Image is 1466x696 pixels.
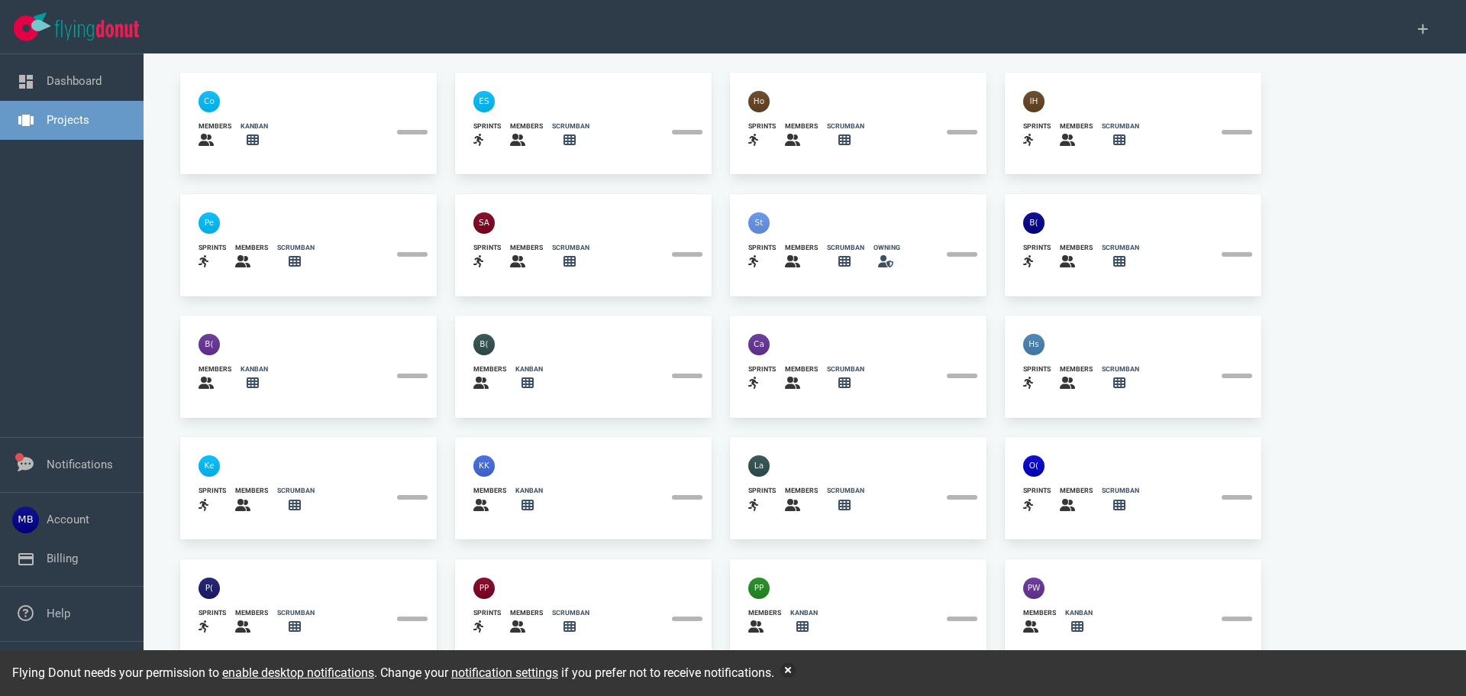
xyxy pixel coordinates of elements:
[510,243,543,271] a: members
[552,608,589,618] div: scrumban
[235,486,268,514] a: members
[748,121,776,150] a: sprints
[235,243,268,271] a: members
[199,608,226,618] div: sprints
[1023,578,1045,599] img: 40
[199,243,226,253] div: sprints
[199,91,220,112] img: 40
[1102,243,1139,253] div: scrumban
[1023,455,1045,477] img: 40
[1060,121,1093,131] div: members
[790,608,818,618] div: kanban
[277,486,315,496] div: scrumban
[827,121,864,131] div: scrumban
[473,486,506,514] a: members
[748,486,776,496] div: sprints
[510,608,543,618] div: members
[1023,608,1056,636] a: members
[12,665,374,680] span: Flying Donut needs your permission to
[873,243,900,253] div: owning
[1023,121,1051,131] div: sprints
[510,121,543,131] div: members
[473,212,495,234] img: 40
[473,243,501,271] a: sprints
[748,578,770,599] img: 40
[1023,243,1051,253] div: sprints
[1023,212,1045,234] img: 40
[515,364,543,374] div: kanban
[785,121,818,131] div: members
[827,243,864,253] div: scrumban
[748,121,776,131] div: sprints
[748,364,776,374] div: sprints
[199,364,231,393] a: members
[47,458,113,471] a: Notifications
[1102,364,1139,374] div: scrumban
[1023,486,1051,514] a: sprints
[199,578,220,599] img: 40
[451,665,558,680] a: notification settings
[47,74,102,88] a: Dashboard
[235,486,268,496] div: members
[827,486,864,496] div: scrumban
[748,91,770,112] img: 40
[199,212,220,234] img: 40
[1060,243,1093,253] div: members
[473,243,501,253] div: sprints
[510,121,543,150] a: members
[1060,486,1093,496] div: members
[47,513,89,526] a: Account
[1060,364,1093,393] a: members
[473,364,506,393] a: members
[515,486,543,496] div: kanban
[473,486,506,496] div: members
[1023,364,1051,374] div: sprints
[748,334,770,355] img: 40
[47,552,78,565] a: Billing
[47,113,89,127] a: Projects
[748,212,770,234] img: 40
[235,243,268,253] div: members
[1065,608,1093,618] div: kanban
[1060,243,1093,271] a: members
[1023,608,1056,618] div: members
[1023,364,1051,393] a: sprints
[510,608,543,636] a: members
[1023,334,1045,355] img: 40
[374,665,774,680] span: . Change your if you prefer not to receive notifications.
[473,455,495,477] img: 40
[748,243,776,271] a: sprints
[473,121,501,131] div: sprints
[748,608,781,636] a: members
[47,607,70,620] a: Help
[1102,486,1139,496] div: scrumban
[1023,243,1051,271] a: sprints
[748,364,776,393] a: sprints
[222,665,374,680] a: enable desktop notifications
[785,121,818,150] a: members
[785,364,818,374] div: members
[1102,121,1139,131] div: scrumban
[473,608,501,618] div: sprints
[473,334,495,355] img: 40
[748,608,781,618] div: members
[199,243,226,271] a: sprints
[748,243,776,253] div: sprints
[827,364,864,374] div: scrumban
[1023,121,1051,150] a: sprints
[510,243,543,253] div: members
[1060,364,1093,374] div: members
[199,455,220,477] img: 40
[199,608,226,636] a: sprints
[473,121,501,150] a: sprints
[552,243,589,253] div: scrumban
[473,608,501,636] a: sprints
[241,364,268,374] div: kanban
[785,243,818,253] div: members
[785,486,818,514] a: members
[55,20,139,40] img: Flying Donut text logo
[473,364,506,374] div: members
[199,486,226,514] a: sprints
[235,608,268,636] a: members
[1060,121,1093,150] a: members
